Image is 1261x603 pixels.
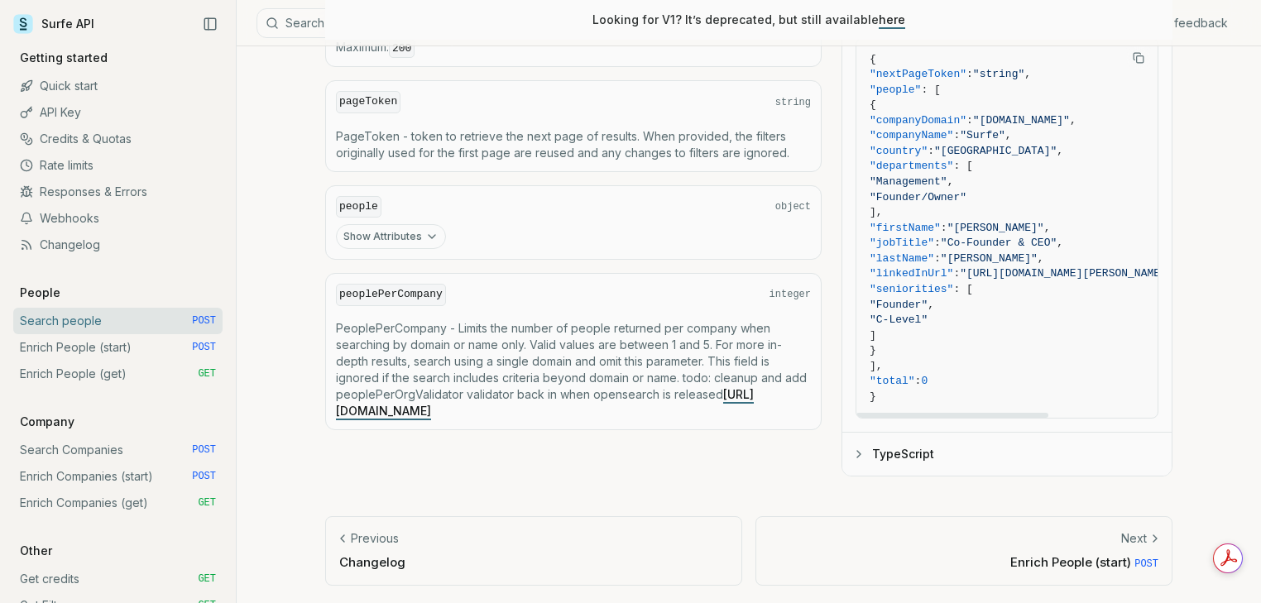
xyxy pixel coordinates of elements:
span: : [953,129,960,141]
span: POST [192,314,216,328]
span: "Management" [870,175,947,188]
span: "country" [870,145,928,157]
span: } [870,344,876,357]
span: "seniorities" [870,283,953,295]
a: Enrich Companies (get) GET [13,490,223,516]
button: Collapse Sidebar [198,12,223,36]
button: SearchCtrlK [257,8,670,38]
span: POST [192,443,216,457]
span: : [ [953,283,972,295]
span: : [928,145,934,157]
a: Responses & Errors [13,179,223,205]
button: Show Attributes [336,224,446,249]
span: : [ [953,160,972,172]
a: NextEnrich People (start) POST [755,516,1172,585]
span: , [1005,129,1012,141]
a: Search Companies POST [13,437,223,463]
span: "total" [870,375,915,387]
span: GET [198,572,216,586]
p: PeoplePerCompany - Limits the number of people returned per company when searching by domain or n... [336,320,811,419]
span: , [928,299,934,311]
a: Search people POST [13,308,223,334]
p: Previous [351,530,399,547]
span: "Founder/Owner" [870,191,966,203]
span: GET [198,496,216,510]
span: "[PERSON_NAME]" [947,222,1044,234]
span: } [870,390,876,403]
p: Next [1121,530,1147,547]
p: PageToken - token to retrieve the next page of results. When provided, the filters originally use... [336,128,811,161]
span: "[DOMAIN_NAME]" [973,114,1070,127]
p: Other [13,543,59,559]
span: string [775,96,811,109]
span: "jobTitle" [870,237,934,249]
span: POST [192,470,216,483]
span: "Surfe" [960,129,1005,141]
a: Enrich People (get) GET [13,361,223,387]
span: { [870,53,876,65]
a: PreviousChangelog [325,516,742,585]
span: , [1038,252,1044,265]
span: "companyDomain" [870,114,966,127]
span: : [941,222,947,234]
span: : [934,237,941,249]
a: Webhooks [13,205,223,232]
p: Company [13,414,81,430]
span: POST [192,341,216,354]
a: Rate limits [13,152,223,179]
span: ] [870,329,876,342]
div: Response [842,38,1172,433]
span: "[PERSON_NAME]" [941,252,1038,265]
span: : [ [921,84,940,96]
span: object [775,200,811,213]
span: "firstName" [870,222,941,234]
span: : [934,252,941,265]
a: API Key [13,99,223,126]
a: Get credits GET [13,566,223,592]
code: 200 [389,39,415,58]
a: Enrich People (start) POST [13,334,223,361]
code: peoplePerCompany [336,284,446,306]
span: , [1057,145,1063,157]
span: "nextPageToken" [870,68,966,80]
code: pageToken [336,91,400,113]
span: Maximum : [336,39,811,57]
p: Enrich People (start) [770,553,1158,571]
span: "Co-Founder & CEO" [941,237,1057,249]
p: People [13,285,67,301]
span: POST [1134,558,1158,570]
a: Surfe API [13,12,94,36]
span: "departments" [870,160,953,172]
p: Getting started [13,50,114,66]
button: TypeScript [842,433,1172,476]
span: : [953,267,960,280]
span: 0 [921,375,928,387]
span: integer [770,288,811,301]
span: "people" [870,84,921,96]
span: "[URL][DOMAIN_NAME][PERSON_NAME]" [960,267,1172,280]
a: Give feedback [1146,15,1228,31]
span: ], [870,206,883,218]
span: "companyName" [870,129,953,141]
a: here [879,12,905,26]
span: GET [198,367,216,380]
span: "linkedInUrl" [870,267,953,280]
p: Looking for V1? It’s deprecated, but still available [592,12,905,28]
span: : [966,114,973,127]
span: , [947,175,954,188]
span: "[GEOGRAPHIC_DATA]" [934,145,1057,157]
a: Enrich Companies (start) POST [13,463,223,490]
p: Changelog [339,553,728,571]
span: "string" [973,68,1024,80]
button: Copy Text [1126,45,1151,70]
span: "lastName" [870,252,934,265]
span: : [915,375,922,387]
span: ], [870,360,883,372]
span: { [870,98,876,111]
span: , [1024,68,1031,80]
span: , [1070,114,1076,127]
span: "Founder" [870,299,928,311]
a: Quick start [13,73,223,99]
code: people [336,196,381,218]
span: , [1057,237,1063,249]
